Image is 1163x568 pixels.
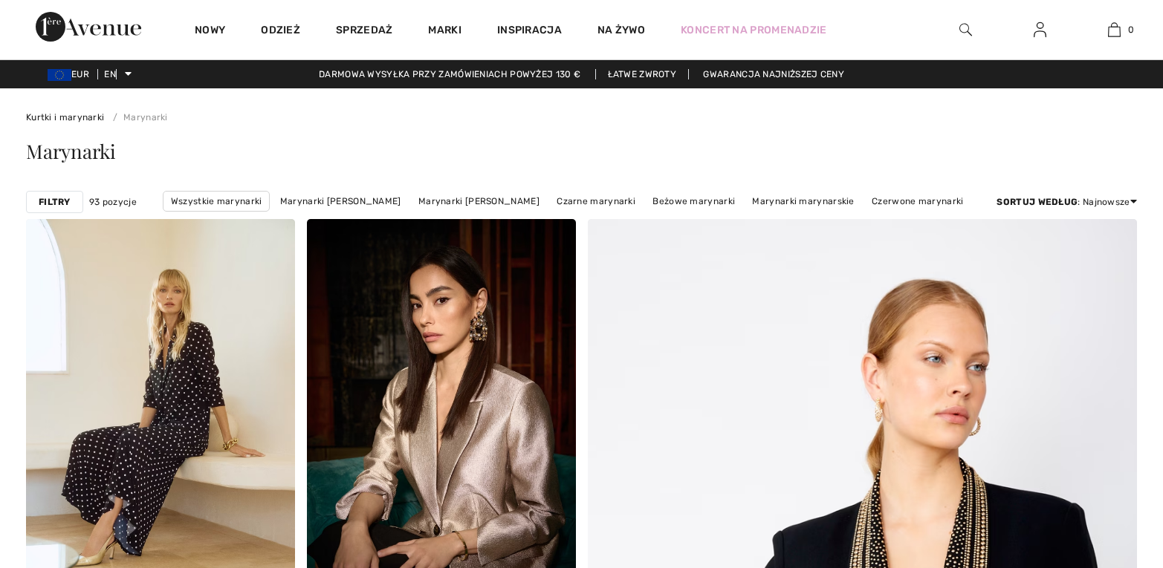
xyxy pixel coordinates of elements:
iframe: Otwieranie spektrum dostępnych dodatkowych informacji [1056,457,1148,494]
a: Wszystkie marynarki [163,191,270,212]
img: Moje informacje [1034,21,1046,39]
img: wyszukaj na stronie internetowej [959,21,972,39]
font: Na żywo [597,24,645,36]
a: Łatwe zwroty [595,69,690,79]
font: Marki [428,24,461,36]
font: EN [104,69,116,79]
a: Zalogować się [1022,21,1058,39]
a: Darmowa wysyłka przy zamówieniach powyżej 130 € [307,69,592,79]
img: Aleja 1ère [36,12,141,42]
a: Nowy [195,24,225,39]
img: Euro [48,69,71,81]
a: Marynarki [PERSON_NAME] [411,192,547,211]
a: Marynarki marynarskie [745,192,861,211]
a: Marynarki [PERSON_NAME] [273,192,409,211]
a: Marki [428,24,461,39]
font: Marynarki [123,112,168,123]
font: Wszystkie marynarki [171,196,262,206]
a: Marynarki [107,112,168,123]
font: Sortuj według [997,197,1078,207]
font: 93 pozycje [89,197,137,207]
a: 0 [1078,21,1150,39]
a: Koncert na promenadzie [681,22,827,38]
font: Odzież [261,24,300,36]
font: Łatwe zwroty [608,69,677,79]
font: 0 [1128,25,1134,35]
font: Czarne marynarki [557,196,635,206]
font: Gwarancja najniższej ceny [703,69,844,79]
a: Czarne marynarki [549,192,643,211]
font: : Najnowsze [1078,197,1130,207]
a: Kurtki i marynarki [26,112,104,123]
font: Darmowa wysyłka przy zamówieniach powyżej 130 € [319,69,580,79]
font: Sprzedaż [336,24,392,36]
a: Czerwone marynarki [864,192,971,211]
font: Beżowe marynarki [652,196,735,206]
font: Marynarki [PERSON_NAME] [280,196,401,206]
a: Beżowe marynarki [645,192,742,211]
font: Marynarki [26,138,116,164]
font: Czerwone marynarki [872,196,963,206]
font: EUR [71,69,89,79]
font: Marynarki marynarskie [752,196,854,206]
a: Na żywo [597,22,645,38]
img: Moja torba [1108,21,1121,39]
font: Nowy [195,24,225,36]
a: Sprzedaż [336,24,392,39]
a: Odzież [261,24,300,39]
font: Marynarki [PERSON_NAME] [418,196,540,206]
a: Gwarancja najniższej ceny [691,69,856,79]
font: Inspiracja [497,24,562,36]
font: Koncert na promenadzie [681,24,827,36]
font: Filtry [39,197,71,207]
